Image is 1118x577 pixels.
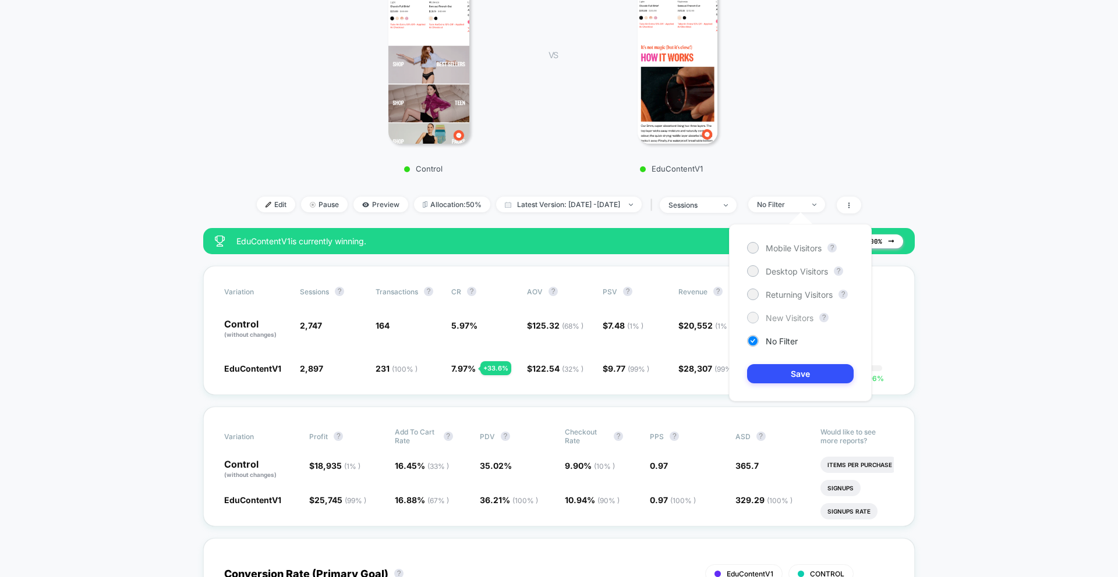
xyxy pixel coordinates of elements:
span: VS [549,50,558,60]
span: 7.97 % [451,364,476,373]
span: (without changes) [224,471,277,478]
span: ( 100 % ) [670,496,696,505]
button: ? [424,287,433,296]
div: No Filter [757,200,804,209]
span: ( 99 % ) [345,496,366,505]
span: PPS [650,432,664,441]
span: 18,935 [314,461,360,471]
span: 2,747 [300,320,322,330]
span: ( 99 % ) [714,365,736,373]
span: 36.21 % [480,495,538,505]
span: $ [309,495,366,505]
span: ASD [735,432,751,441]
span: 20,552 [684,320,731,330]
button: ? [444,432,453,441]
span: New Visitors [766,313,813,323]
span: Revenue [678,287,707,296]
span: $ [678,364,736,373]
span: $ [603,320,643,330]
span: $ [527,364,583,373]
span: 16.88 % [395,495,449,505]
p: Control [224,319,288,339]
span: 122.54 [532,364,583,373]
span: $ [527,320,583,330]
span: 164 [376,320,390,330]
span: ( 100 % ) [512,496,538,505]
img: success_star [215,236,225,247]
span: CR [451,287,461,296]
span: Allocation: 50% [414,197,490,212]
span: 125.32 [532,320,583,330]
img: end [812,204,816,206]
span: 25,745 [314,495,366,505]
span: 9.90 % [565,461,615,471]
li: Signups [820,480,861,496]
span: ( 1 % ) [627,322,643,330]
img: edit [266,202,271,208]
p: Control [321,164,525,173]
span: ( 33 % ) [427,462,449,471]
span: ( 1 % ) [715,322,731,330]
span: Sessions [300,287,329,296]
li: Items Per Purchase [820,457,899,473]
span: AOV [527,287,543,296]
span: 10.94 % [565,495,620,505]
span: Transactions [376,287,418,296]
button: ? [827,243,837,252]
span: ( 1 % ) [344,462,360,471]
span: $ [603,364,649,373]
span: Returning Visitors [766,290,833,300]
button: ? [501,432,510,441]
span: No Filter [766,336,798,346]
span: Add To Cart Rate [395,428,438,445]
span: ( 100 % ) [767,496,792,505]
span: ( 32 % ) [562,365,583,373]
span: ( 90 % ) [597,496,620,505]
img: end [724,204,728,206]
span: Profit [309,432,328,441]
button: ? [756,432,766,441]
span: 35.02 % [480,461,512,471]
span: EduContentV1 [224,364,281,373]
button: ? [670,432,679,441]
span: EduContentV1 is currently winning. [236,236,813,246]
button: ? [467,287,476,296]
button: ? [334,432,343,441]
span: Desktop Visitors [766,266,828,276]
img: end [310,202,316,208]
span: ( 99 % ) [628,365,649,373]
button: ? [713,287,723,296]
button: ? [623,287,632,296]
span: 0.97 [650,495,696,505]
div: sessions [668,201,715,209]
span: ( 68 % ) [562,322,583,330]
span: Mobile Visitors [766,243,822,253]
span: | [648,197,660,213]
span: (without changes) [224,331,277,338]
span: 2,897 [300,364,323,373]
span: $ [309,461,360,471]
span: ( 67 % ) [427,496,449,505]
div: + 33.6 % [480,361,511,375]
span: PSV [603,287,617,296]
span: 9.77 [608,364,649,373]
span: 0.97 [650,461,668,471]
span: Edit [257,197,295,212]
img: rebalance [423,201,427,208]
span: 231 [376,364,418,373]
img: end [629,204,633,206]
span: EduContentV1 [224,495,281,505]
span: PDV [480,432,495,441]
li: Signups Rate [820,503,878,519]
span: ( 10 % ) [594,462,615,471]
button: Save [747,364,854,383]
span: 329.29 [735,495,792,505]
img: calendar [505,202,511,208]
span: Pause [301,197,348,212]
button: ? [549,287,558,296]
span: Checkout Rate [565,428,608,445]
span: Preview [353,197,408,212]
span: 7.48 [608,320,643,330]
span: Variation [224,287,288,296]
span: Latest Version: [DATE] - [DATE] [496,197,642,212]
